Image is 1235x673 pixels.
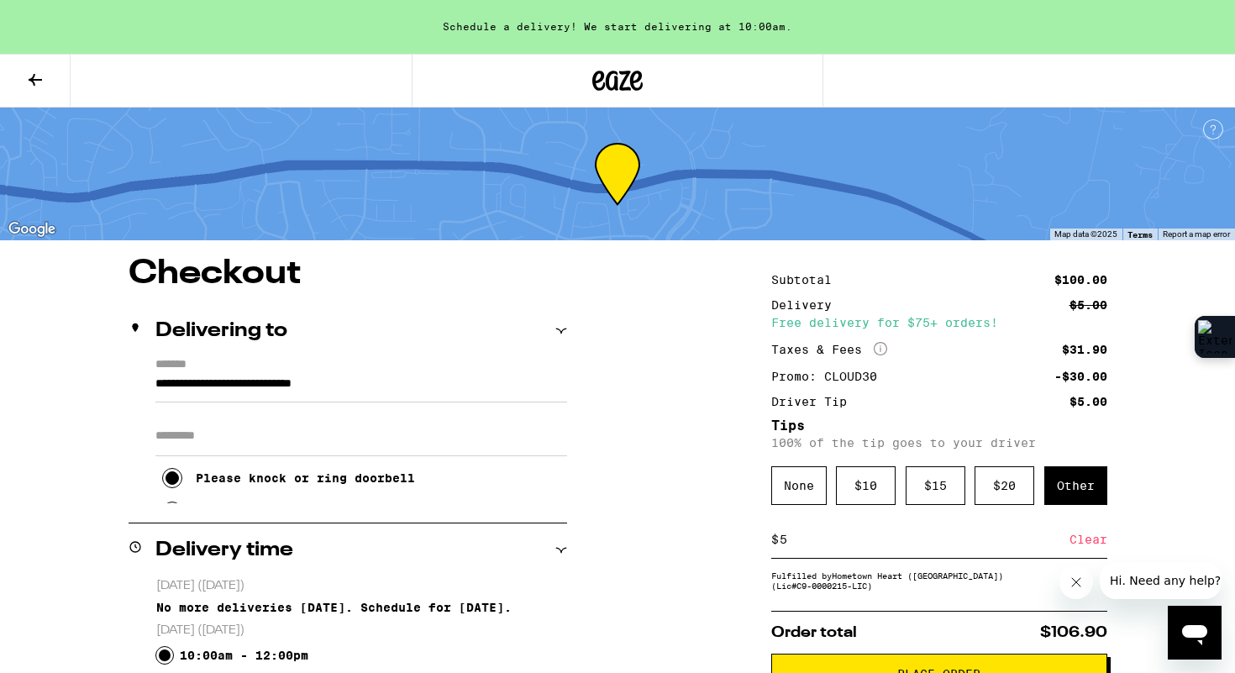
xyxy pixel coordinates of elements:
[771,419,1107,433] h5: Tips
[771,299,843,311] div: Delivery
[1054,229,1117,239] span: Map data ©2025
[180,649,308,662] label: 10:00am - 12:00pm
[771,521,779,558] div: $
[771,625,857,640] span: Order total
[1163,229,1230,239] a: Report a map error
[1069,396,1107,407] div: $5.00
[771,317,1107,329] div: Free delivery for $75+ orders!
[155,540,293,560] h2: Delivery time
[1100,562,1222,599] iframe: Message from company
[771,371,889,382] div: Promo: CLOUD30
[779,532,1069,547] input: 0
[1069,521,1107,558] div: Clear
[1054,371,1107,382] div: -$30.00
[771,466,827,505] div: None
[1127,229,1153,239] a: Terms
[1044,466,1107,505] div: Other
[1059,565,1093,599] iframe: Close message
[1040,625,1107,640] span: $106.90
[1054,274,1107,286] div: $100.00
[162,461,415,495] button: Please knock or ring doorbell
[1062,344,1107,355] div: $31.90
[771,436,1107,450] p: 100% of the tip goes to your driver
[771,570,1107,591] div: Fulfilled by Hometown Heart ([GEOGRAPHIC_DATA]) (Lic# C9-0000215-LIC )
[975,466,1034,505] div: $ 20
[1198,320,1232,354] img: Extension Icon
[771,274,843,286] div: Subtotal
[836,466,896,505] div: $ 10
[156,578,567,594] p: [DATE] ([DATE])
[1168,606,1222,660] iframe: Button to launch messaging window
[4,218,60,240] a: Open this area in Google Maps (opens a new window)
[129,257,567,291] h1: Checkout
[771,342,887,357] div: Taxes & Fees
[196,471,415,485] div: Please knock or ring doorbell
[1069,299,1107,311] div: $5.00
[771,396,859,407] div: Driver Tip
[155,321,287,341] h2: Delivering to
[156,623,567,639] p: [DATE] ([DATE])
[156,601,567,614] div: No more deliveries [DATE]. Schedule for [DATE].
[4,218,60,240] img: Google
[906,466,965,505] div: $ 15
